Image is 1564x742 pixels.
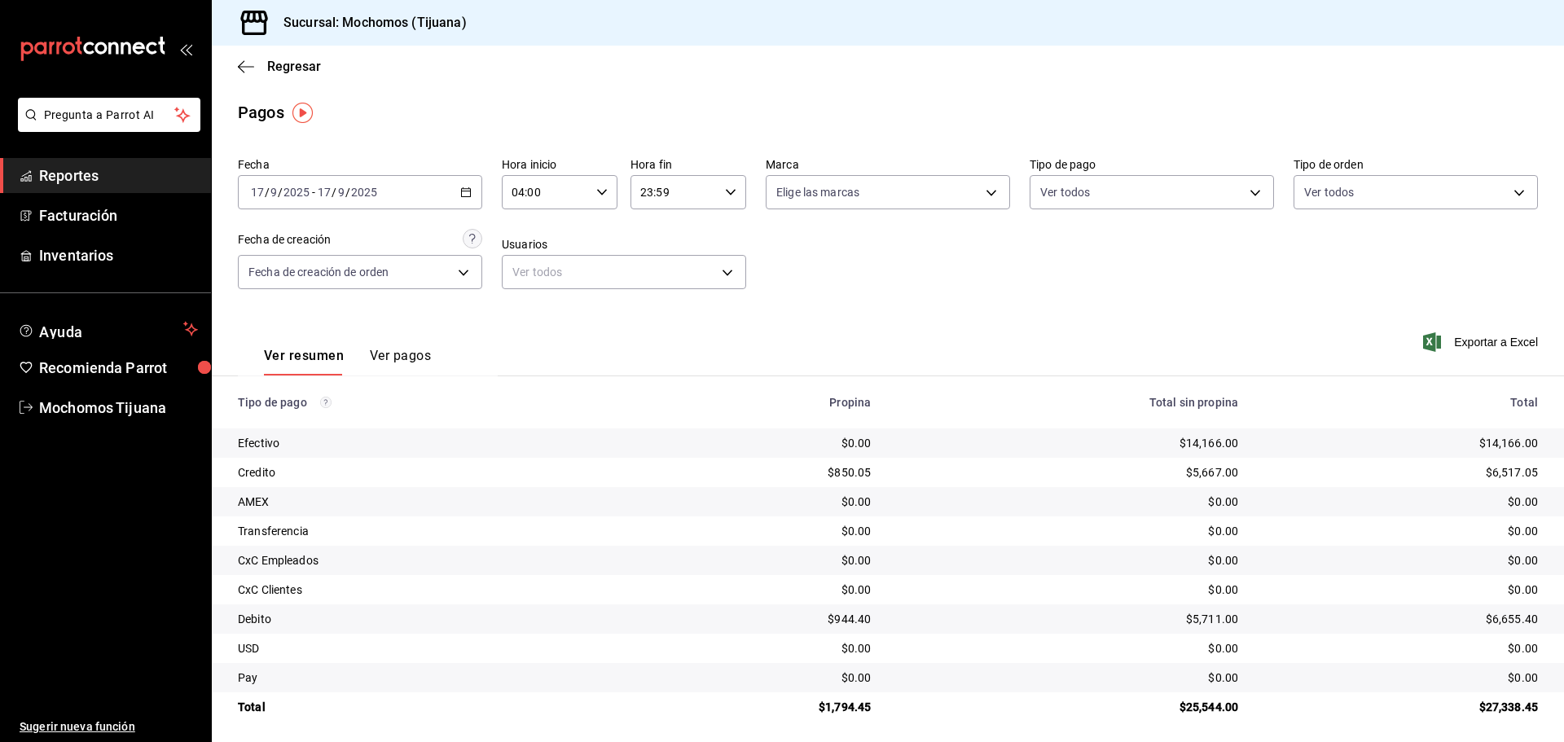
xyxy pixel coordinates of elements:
label: Tipo de pago [1030,159,1274,170]
span: Ver todos [1304,184,1354,200]
div: $0.00 [897,494,1238,510]
span: / [332,186,336,199]
div: $14,166.00 [1264,435,1538,451]
span: Inventarios [39,244,198,266]
img: Tooltip marker [292,103,313,123]
div: $0.00 [897,640,1238,656]
div: $5,667.00 [897,464,1238,481]
div: Total [1264,396,1538,409]
div: AMEX [238,494,622,510]
span: / [265,186,270,199]
span: Reportes [39,165,198,187]
input: -- [337,186,345,199]
span: Ayuda [39,319,177,339]
label: Fecha [238,159,482,170]
div: Total [238,699,622,715]
span: Mochomos Tijuana [39,397,198,419]
div: $0.00 [648,494,872,510]
label: Hora fin [630,159,746,170]
div: $0.00 [648,552,872,569]
div: $0.00 [648,523,872,539]
button: Regresar [238,59,321,74]
div: $14,166.00 [897,435,1238,451]
div: $5,711.00 [897,611,1238,627]
h3: Sucursal: Mochomos (Tijuana) [270,13,467,33]
div: Pay [238,670,622,686]
div: Credito [238,464,622,481]
div: CxC Clientes [238,582,622,598]
div: USD [238,640,622,656]
div: $0.00 [897,552,1238,569]
div: $1,794.45 [648,699,872,715]
div: $0.00 [1264,523,1538,539]
div: navigation tabs [264,348,431,375]
input: ---- [283,186,310,199]
input: -- [270,186,278,199]
input: ---- [350,186,378,199]
div: Debito [238,611,622,627]
div: $6,517.05 [1264,464,1538,481]
div: Transferencia [238,523,622,539]
div: Tipo de pago [238,396,622,409]
div: $0.00 [648,640,872,656]
div: $25,544.00 [897,699,1238,715]
input: -- [250,186,265,199]
label: Tipo de orden [1294,159,1538,170]
div: $0.00 [897,523,1238,539]
div: $0.00 [1264,640,1538,656]
button: Ver resumen [264,348,344,375]
button: Pregunta a Parrot AI [18,98,200,132]
div: $0.00 [648,670,872,686]
button: Exportar a Excel [1426,332,1538,352]
div: $0.00 [1264,552,1538,569]
label: Hora inicio [502,159,617,170]
div: $0.00 [1264,494,1538,510]
div: Ver todos [502,255,746,289]
div: $0.00 [897,670,1238,686]
div: Propina [648,396,872,409]
span: Elige las marcas [776,184,859,200]
a: Pregunta a Parrot AI [11,118,200,135]
div: Efectivo [238,435,622,451]
div: $27,338.45 [1264,699,1538,715]
svg: Los pagos realizados con Pay y otras terminales son montos brutos. [320,397,332,408]
button: open_drawer_menu [179,42,192,55]
span: Facturación [39,204,198,226]
span: Regresar [267,59,321,74]
div: $6,655.40 [1264,611,1538,627]
div: Pagos [238,100,284,125]
span: / [278,186,283,199]
span: Sugerir nueva función [20,718,198,735]
label: Marca [766,159,1010,170]
div: $0.00 [648,582,872,598]
button: Ver pagos [370,348,431,375]
span: Pregunta a Parrot AI [44,107,175,124]
span: Ver todos [1040,184,1090,200]
div: $850.05 [648,464,872,481]
div: $0.00 [897,582,1238,598]
div: $0.00 [1264,582,1538,598]
div: $0.00 [648,435,872,451]
span: Recomienda Parrot [39,357,198,379]
span: / [345,186,350,199]
div: $0.00 [1264,670,1538,686]
span: - [312,186,315,199]
span: Fecha de creación de orden [248,264,389,280]
div: $944.40 [648,611,872,627]
div: Fecha de creación [238,231,331,248]
div: CxC Empleados [238,552,622,569]
label: Usuarios [502,239,746,250]
input: -- [317,186,332,199]
div: Total sin propina [897,396,1238,409]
